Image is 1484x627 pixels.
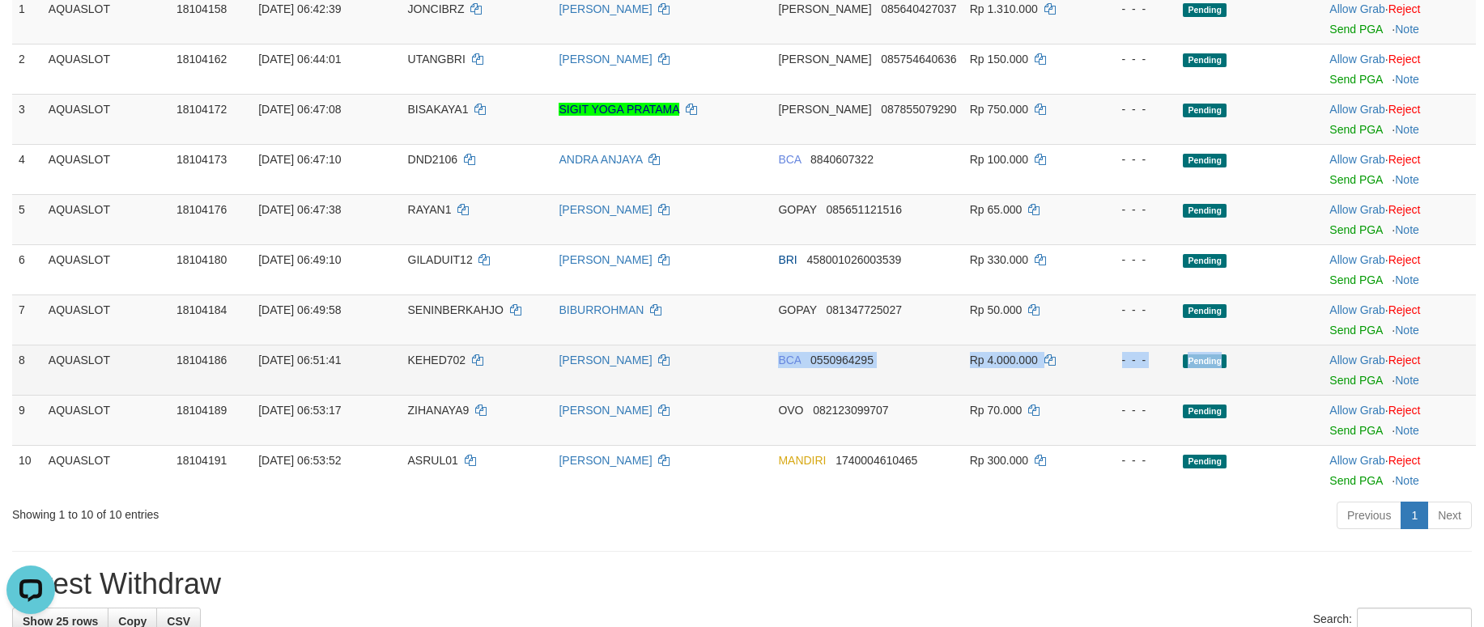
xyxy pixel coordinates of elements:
[176,2,227,15] span: 18104158
[1183,154,1227,167] span: Pending
[1323,445,1476,495] td: ·
[827,303,902,316] span: Copy 081347725027 to clipboard
[1323,194,1476,244] td: ·
[258,2,341,15] span: [DATE] 06:42:39
[559,2,652,15] a: [PERSON_NAME]
[970,303,1023,316] span: Rp 50.000
[42,144,170,194] td: AQUASLOT
[559,153,642,166] a: ANDRA ANJAYA
[806,253,901,266] span: Copy 458001026003539 to clipboard
[258,53,341,66] span: [DATE] 06:44:01
[970,53,1028,66] span: Rp 150.000
[1329,474,1382,487] a: Send PGA
[810,354,874,366] span: Copy 0550964295 to clipboard
[1329,2,1388,15] span: ·
[42,44,170,94] td: AQUASLOT
[1329,173,1382,186] a: Send PGA
[1183,304,1227,318] span: Pending
[408,53,466,66] span: UTANGBRI
[6,6,55,55] button: Open LiveChat chat widget
[1401,502,1428,529] a: 1
[1098,101,1171,117] div: - - -
[1329,2,1384,15] a: Allow Grab
[176,53,227,66] span: 18104162
[1395,474,1419,487] a: Note
[1395,123,1419,136] a: Note
[778,103,871,116] span: [PERSON_NAME]
[258,203,341,216] span: [DATE] 06:47:38
[836,454,917,467] span: Copy 1740004610465 to clipboard
[1388,454,1421,467] a: Reject
[1329,203,1388,216] span: ·
[559,303,644,316] a: BIBURROHMAN
[1388,2,1421,15] a: Reject
[1098,1,1171,17] div: - - -
[1329,223,1382,236] a: Send PGA
[559,53,652,66] a: [PERSON_NAME]
[408,103,469,116] span: BISAKAYA1
[1329,153,1388,166] span: ·
[1098,252,1171,268] div: - - -
[12,144,42,194] td: 4
[1323,94,1476,144] td: ·
[778,354,801,366] span: BCA
[778,404,803,417] span: OVO
[408,404,470,417] span: ZIHANAYA9
[42,395,170,445] td: AQUASLOT
[1183,455,1227,468] span: Pending
[1098,302,1171,318] div: - - -
[1183,3,1227,17] span: Pending
[881,53,956,66] span: Copy 085754640636 to clipboard
[970,2,1038,15] span: Rp 1.310.000
[1098,452,1171,468] div: - - -
[1329,454,1384,467] a: Allow Grab
[881,2,956,15] span: Copy 085640427037 to clipboard
[1395,73,1419,86] a: Note
[1323,144,1476,194] td: ·
[1395,23,1419,36] a: Note
[1183,354,1227,368] span: Pending
[258,153,341,166] span: [DATE] 06:47:10
[258,303,341,316] span: [DATE] 06:49:58
[1329,103,1384,116] a: Allow Grab
[1183,53,1227,67] span: Pending
[1323,44,1476,94] td: ·
[778,203,816,216] span: GOPAY
[1329,404,1384,417] a: Allow Grab
[258,103,341,116] span: [DATE] 06:47:08
[12,445,42,495] td: 10
[42,244,170,294] td: AQUASLOT
[970,253,1028,266] span: Rp 330.000
[1388,404,1421,417] a: Reject
[12,194,42,244] td: 5
[778,454,826,467] span: MANDIRI
[1388,53,1421,66] a: Reject
[408,2,465,15] span: JONCIBRZ
[408,153,457,166] span: DND2106
[258,404,341,417] span: [DATE] 06:53:17
[42,445,170,495] td: AQUASLOT
[1388,203,1421,216] a: Reject
[408,203,452,216] span: RAYAN1
[1395,324,1419,337] a: Note
[1329,273,1382,286] a: Send PGA
[970,153,1028,166] span: Rp 100.000
[1329,203,1384,216] a: Allow Grab
[176,404,227,417] span: 18104189
[176,454,227,467] span: 18104191
[1098,402,1171,418] div: - - -
[1388,354,1421,366] a: Reject
[559,103,678,116] a: SIGIT YOGA PRATAMA
[1098,151,1171,167] div: - - -
[559,203,652,216] a: [PERSON_NAME]
[1329,153,1384,166] a: Allow Grab
[810,153,874,166] span: Copy 8840607322 to clipboard
[176,153,227,166] span: 18104173
[1098,352,1171,368] div: - - -
[42,94,170,144] td: AQUASLOT
[970,103,1028,116] span: Rp 750.000
[559,454,652,467] a: [PERSON_NAME]
[176,253,227,266] span: 18104180
[1323,345,1476,395] td: ·
[1395,424,1419,437] a: Note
